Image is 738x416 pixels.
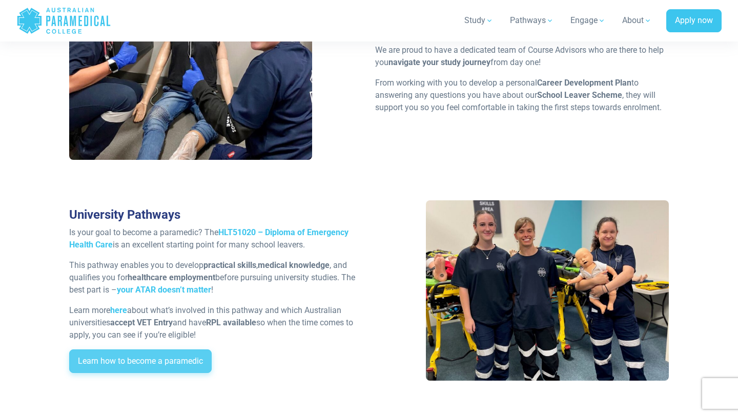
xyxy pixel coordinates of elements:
[69,207,363,222] h3: University Pathways
[117,285,211,295] a: your ATAR doesn’t matter
[537,90,622,100] strong: School Leaver Scheme
[110,305,127,315] a: here
[110,318,173,327] strong: accept VET Entry
[504,6,560,35] a: Pathways
[203,260,256,270] strong: practical skills
[616,6,658,35] a: About
[69,304,363,341] p: Learn more about what’s involved in this pathway and which Australian universities and have so wh...
[388,57,490,67] strong: navigate your study journey
[206,318,256,327] strong: RPL available
[375,77,669,114] p: From working with you to develop a personal to answering any questions you have about our , they ...
[16,4,111,37] a: Australian Paramedical College
[564,6,612,35] a: Engage
[69,259,363,296] p: This pathway enables you to develop , , and qualifies you for before pursuing university studies....
[375,44,669,69] p: We are proud to have a dedicated team of Course Advisors who are there to help you from day one!
[666,9,722,33] a: Apply now
[458,6,500,35] a: Study
[537,78,631,88] strong: Career Development Plan
[128,273,215,282] strong: healthcare employment
[69,226,363,251] p: Is your goal to become a paramedic? The is an excellent starting point for many school leavers.
[69,349,212,373] a: Learn how to become a paramedic
[258,260,330,270] strong: medical knowledge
